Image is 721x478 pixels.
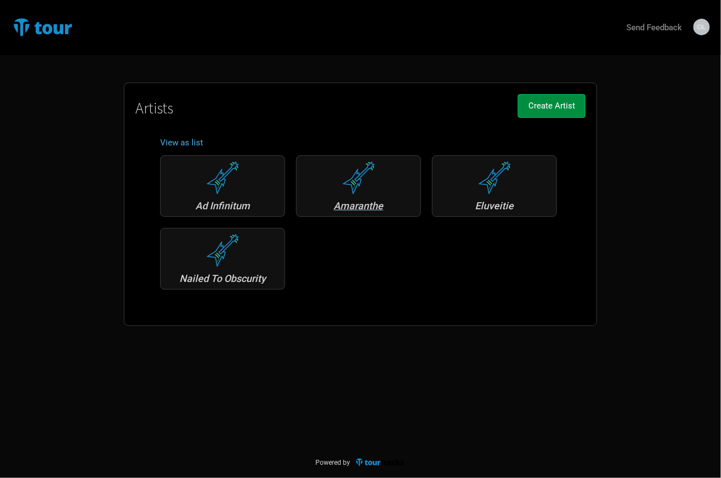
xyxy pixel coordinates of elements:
img: tourtracks_icons_FA_03_icons_metal.svg [478,161,511,194]
div: Eluveitie [478,161,511,194]
a: Eluveitie [427,150,562,222]
span: Powered by [316,459,351,467]
strong: Send Feedback [627,23,682,32]
a: Nailed To Obscurity [155,222,291,295]
div: Eluveitie [438,201,551,211]
div: Ad Infinitum [166,201,279,211]
div: Amaranthe [302,201,415,211]
a: Amaranthe [291,150,427,222]
h1: Artists [135,100,586,117]
div: Nailed To Obscurity [166,274,279,284]
span: Create Artist [528,101,575,111]
img: tourtracks_icons_FA_03_icons_metal.svg [206,234,239,267]
img: tourtracks_icons_FA_03_icons_metal.svg [206,161,239,194]
img: TourTracks [355,458,406,467]
img: Jan-Ole [693,19,710,35]
div: Amaranthe [342,161,375,194]
a: View as list [160,138,203,148]
div: Ad Infinitum [206,161,239,194]
img: TourTracks [11,16,130,38]
img: tourtracks_icons_FA_03_icons_metal.svg [342,161,375,194]
button: Create Artist [518,94,586,118]
div: Nailed To Obscurity [206,234,239,267]
a: Ad Infinitum [155,150,291,222]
